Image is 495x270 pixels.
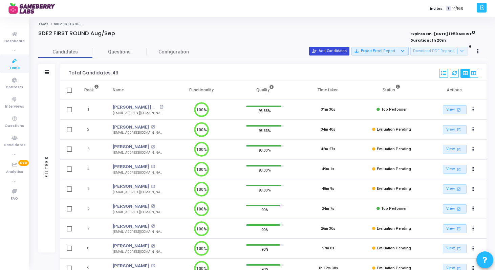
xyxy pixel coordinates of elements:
[469,244,478,253] button: Actions
[354,49,359,53] mat-icon: save_alt
[151,125,155,129] mat-icon: open_in_new
[113,163,149,170] a: [PERSON_NAME]
[77,199,106,219] td: 6
[318,86,339,94] div: Time taken
[11,196,18,202] span: FAQ
[4,39,25,44] span: Dashboard
[77,139,106,159] td: 3
[261,246,268,253] span: 90%
[261,206,268,213] span: 90%
[410,38,446,43] strong: Duration : 1h 20m
[377,186,411,191] span: Evaluation Pending
[443,244,467,253] a: View
[443,125,467,134] a: View
[456,206,461,212] mat-icon: open_in_new
[423,81,487,100] th: Actions
[113,143,149,150] a: [PERSON_NAME]
[38,22,48,26] a: Tests
[456,166,461,172] mat-icon: open_in_new
[113,190,163,195] div: [EMAIL_ADDRESS][DOMAIN_NAME]
[443,184,467,194] a: View
[469,145,478,154] button: Actions
[159,105,163,109] mat-icon: open_in_new
[113,111,163,116] div: [EMAIL_ADDRESS][DOMAIN_NAME]
[113,249,163,254] div: [EMAIL_ADDRESS][DOMAIN_NAME]
[377,127,411,132] span: Evaluation Pending
[446,6,451,11] span: T
[321,107,335,113] div: 31m 30s
[113,130,163,135] div: [EMAIL_ADDRESS][DOMAIN_NAME]
[381,107,407,112] span: Top Performer
[77,81,106,100] th: Rank
[77,100,106,120] td: 1
[309,47,349,55] button: Add Candidates
[381,206,407,211] span: Top Performer
[69,70,118,76] div: Total Candidates: 43
[113,229,163,234] div: [EMAIL_ADDRESS][DOMAIN_NAME]
[170,81,233,100] th: Functionality
[113,210,163,215] div: [EMAIL_ADDRESS][DOMAIN_NAME]
[321,127,335,133] div: 34m 40s
[410,47,468,55] button: Download PDF Reports
[158,48,189,55] span: Configuration
[469,184,478,194] button: Actions
[44,129,50,204] div: Filters
[452,6,464,12] span: 14/166
[469,105,478,115] button: Actions
[261,226,268,233] span: 90%
[469,164,478,174] button: Actions
[113,150,163,155] div: [EMAIL_ADDRESS][DOMAIN_NAME]
[460,69,478,78] div: View Options
[113,223,149,230] a: [PERSON_NAME]
[312,49,317,53] mat-icon: person_add_alt
[259,107,271,114] span: 93.33%
[113,170,163,175] div: [EMAIL_ADDRESS][DOMAIN_NAME]
[54,22,100,26] span: SDE2 FIRST ROUND Aug/Sep
[151,185,155,188] mat-icon: open_in_new
[360,81,423,100] th: Status
[259,147,271,154] span: 93.33%
[377,167,411,171] span: Evaluation Pending
[113,86,124,94] div: Name
[151,224,155,228] mat-icon: open_in_new
[456,107,461,113] mat-icon: open_in_new
[151,244,155,248] mat-icon: open_in_new
[151,165,155,168] mat-icon: open_in_new
[456,246,461,251] mat-icon: open_in_new
[322,206,334,212] div: 24m 7s
[113,183,149,190] a: [PERSON_NAME]
[469,125,478,134] button: Actions
[113,124,149,131] a: [PERSON_NAME]
[377,226,411,231] span: Evaluation Pending
[259,186,271,193] span: 93.33%
[151,145,155,149] mat-icon: open_in_new
[377,246,411,250] span: Evaluation Pending
[77,120,106,140] td: 2
[151,264,155,268] mat-icon: open_in_new
[113,263,149,269] a: [PERSON_NAME]
[443,145,467,154] a: View
[456,186,461,192] mat-icon: open_in_new
[6,169,23,175] span: Analytics
[18,160,29,166] span: New
[469,224,478,233] button: Actions
[6,85,23,90] span: Contests
[233,81,297,100] th: Quality
[77,159,106,179] td: 4
[38,22,487,26] nav: breadcrumb
[351,47,409,55] button: Export Excel Report
[113,203,149,210] a: [PERSON_NAME]
[5,123,24,129] span: Questions
[92,48,147,55] span: Questions
[8,2,59,15] img: logo
[4,142,25,148] span: Candidates
[259,167,271,174] span: 93.33%
[322,186,334,192] div: 48m 9s
[443,165,467,174] a: View
[321,226,335,232] div: 26m 30s
[113,104,157,111] a: [PERSON_NAME] [PERSON_NAME]
[9,65,20,71] span: Tests
[77,239,106,258] td: 8
[443,204,467,213] a: View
